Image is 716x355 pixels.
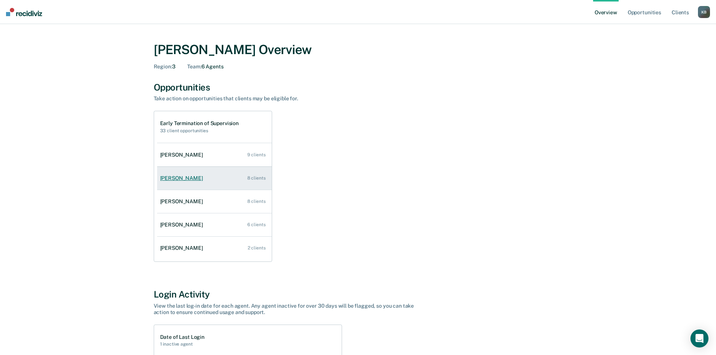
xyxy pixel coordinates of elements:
div: 8 clients [247,199,266,204]
h2: 1 inactive agent [160,341,204,347]
h1: Date of Last Login [160,334,204,340]
div: 6 Agents [187,63,223,70]
div: Take action on opportunities that clients may be eligible for. [154,95,417,102]
a: [PERSON_NAME] 9 clients [157,144,272,166]
h1: Early Termination of Supervision [160,120,239,127]
div: [PERSON_NAME] [160,175,206,181]
div: Login Activity [154,289,563,300]
div: [PERSON_NAME] Overview [154,42,563,57]
a: [PERSON_NAME] 6 clients [157,214,272,236]
a: [PERSON_NAME] 8 clients [157,191,272,212]
div: [PERSON_NAME] [160,152,206,158]
div: 2 clients [248,245,266,251]
a: [PERSON_NAME] 2 clients [157,237,272,259]
div: Opportunities [154,82,563,93]
div: K B [698,6,710,18]
div: [PERSON_NAME] [160,222,206,228]
div: 9 clients [247,152,266,157]
a: [PERSON_NAME] 8 clients [157,168,272,189]
div: 6 clients [247,222,266,227]
button: KB [698,6,710,18]
div: [PERSON_NAME] [160,198,206,205]
div: Open Intercom Messenger [690,329,708,347]
span: Team : [187,63,201,69]
img: Recidiviz [6,8,42,16]
h2: 33 client opportunities [160,128,239,133]
div: 8 clients [247,175,266,181]
div: View the last log-in date for each agent. Any agent inactive for over 30 days will be flagged, so... [154,303,417,316]
div: [PERSON_NAME] [160,245,206,251]
span: Region : [154,63,172,69]
div: 3 [154,63,176,70]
